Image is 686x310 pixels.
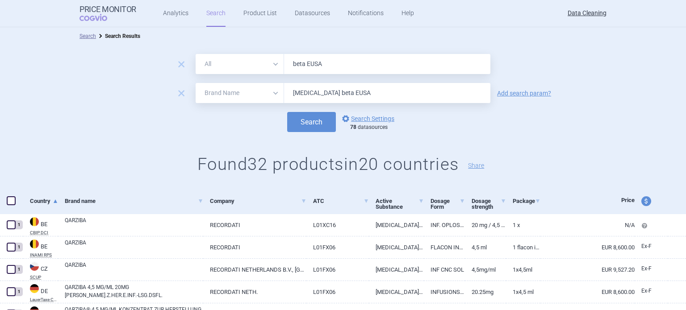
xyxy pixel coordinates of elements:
a: Dosage strength [472,190,506,218]
a: ATC [313,190,369,212]
a: FLACON INJECTABLE [424,236,465,258]
div: 1 [15,243,23,252]
button: Search [287,112,336,132]
a: INFUSIONSLÖSUNGSKONZENTRAT [424,281,465,303]
a: 4,5 mL [465,236,506,258]
a: EUR 8,600.00 [540,236,635,258]
a: CZCZSCUP [23,261,58,280]
a: RECORDATI [203,236,306,258]
a: [MEDICAL_DATA] BETA 20,25 MG [369,281,424,303]
img: Belgium [30,217,39,226]
a: [MEDICAL_DATA] BÈTA INFUSIE 20 MG / 4,5 ML [369,214,424,236]
a: 1X4,5ML [506,259,540,281]
strong: Price Monitor [79,5,136,14]
a: N/A [540,214,635,236]
a: Company [210,190,306,212]
a: RECORDATI [203,214,306,236]
a: 1X4,5 ml [506,281,540,303]
a: INF. OPLOSS. (CONC.) I.V. [[MEDICAL_DATA].] [424,214,465,236]
a: RECORDATI NETHERLANDS B.V., [GEOGRAPHIC_DATA]-RIJK [203,259,306,281]
div: 1 [15,220,23,229]
a: [MEDICAL_DATA] BETA [369,259,424,281]
abbr: INAMI RPS — National Institute for Health Disability Insurance, Belgium. Programme web - Médicame... [30,253,58,257]
abbr: SCUP — List of medicinal products and foods for special medical purposes used in institutional ca... [30,275,58,280]
a: Dosage Form [431,190,465,218]
a: L01FX06 [306,281,369,303]
span: Ex-factory price [641,288,652,294]
li: Search [79,32,96,41]
button: Share [468,162,484,169]
a: BEBEINAMI RPS [23,239,58,257]
a: Brand name [65,190,203,212]
a: L01FX06 [306,259,369,281]
span: Price [621,197,635,203]
a: QARZIBA [65,216,203,232]
span: Ex-factory price [641,243,652,249]
a: BEBECBIP DCI [23,216,58,235]
a: EUR 9,527.20 [540,259,635,281]
a: INF CNC SOL [424,259,465,281]
span: COGVIO [79,14,120,21]
a: QARZIBA 4,5 MG/ML 20MG [PERSON_NAME].Z.HER.E.INF.-LSG.DSFL. [65,283,203,299]
div: datasources [350,124,399,131]
strong: Search Results [105,33,140,39]
img: Belgium [30,240,39,248]
a: 20 mg / 4,5 ml [465,214,506,236]
div: 1 [15,287,23,296]
a: 20.25mg [465,281,506,303]
a: L01FX06 [306,236,369,258]
a: Price MonitorCOGVIO [79,5,136,22]
strong: 78 [350,124,356,130]
a: 1 flacon injectable 4,5 mL solution à diluer pour perfusion, 4,5 mg/mL [506,236,540,258]
li: Search Results [96,32,140,41]
a: RECORDATI NETH. [203,281,306,303]
a: Search Settings [340,113,394,124]
a: Ex-F [635,240,668,253]
span: Ex-factory price [641,265,652,272]
abbr: LauerTaxe CGM — Complex database for German drug information provided by commercial provider CGM ... [30,298,58,302]
a: Country [30,190,58,212]
a: L01XC16 [306,214,369,236]
a: Search [79,33,96,39]
a: [MEDICAL_DATA] BÊTA [369,236,424,258]
div: 1 [15,265,23,274]
a: Ex-F [635,262,668,276]
img: Germany [30,284,39,293]
a: Active Substance [376,190,424,218]
img: Czech Republic [30,262,39,271]
a: Add search param? [497,90,551,96]
a: EUR 8,600.00 [540,281,635,303]
a: QARZIBA [65,239,203,255]
a: Ex-F [635,285,668,298]
a: QARZIBA [65,261,203,277]
a: Package [513,190,540,212]
a: 4,5MG/ML [465,259,506,281]
abbr: CBIP DCI — Belgian Center for Pharmacotherapeutic Information (CBIP) [30,231,58,235]
a: DEDELauerTaxe CGM [23,283,58,302]
a: 1 x [506,214,540,236]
